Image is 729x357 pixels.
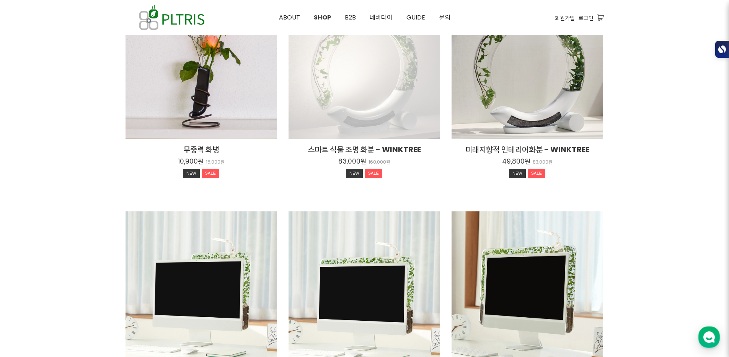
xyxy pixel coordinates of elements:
a: 문의 [432,0,457,35]
div: NEW [183,169,200,178]
a: 로그인 [579,14,594,22]
a: SHOP [307,0,338,35]
span: 문의 [439,13,450,22]
a: 회원가입 [555,14,575,22]
a: 설정 [99,242,147,261]
a: B2B [338,0,363,35]
a: 무중력 화병 10,900원 15,000원 NEWSALE [126,144,277,180]
div: SALE [202,169,219,178]
a: 미래지향적 인테리어화분 - WINKTREE 49,800원 83,000원 NEWSALE [452,144,603,180]
span: 네버다이 [370,13,393,22]
a: GUIDE [400,0,432,35]
span: 대화 [70,254,79,260]
p: 49,800원 [502,157,530,166]
span: B2B [345,13,356,22]
span: SHOP [314,13,331,22]
p: 15,000원 [206,159,225,165]
span: ABOUT [279,13,300,22]
p: 10,900원 [178,157,204,166]
p: 160,000원 [369,159,390,165]
div: SALE [365,169,382,178]
a: 홈 [2,242,51,261]
a: 네버다이 [363,0,400,35]
h2: 스마트 식물 조명 화분 - WINKTREE [289,144,440,155]
div: NEW [509,169,526,178]
div: NEW [346,169,363,178]
a: 대화 [51,242,99,261]
div: SALE [528,169,545,178]
span: 홈 [24,254,29,260]
p: 83,000원 [338,157,366,166]
h2: 무중력 화병 [126,144,277,155]
span: GUIDE [406,13,425,22]
a: ABOUT [272,0,307,35]
p: 83,000원 [533,159,553,165]
span: 설정 [118,254,127,260]
a: 스마트 식물 조명 화분 - WINKTREE 83,000원 160,000원 NEWSALE [289,144,440,180]
h2: 미래지향적 인테리어화분 - WINKTREE [452,144,603,155]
